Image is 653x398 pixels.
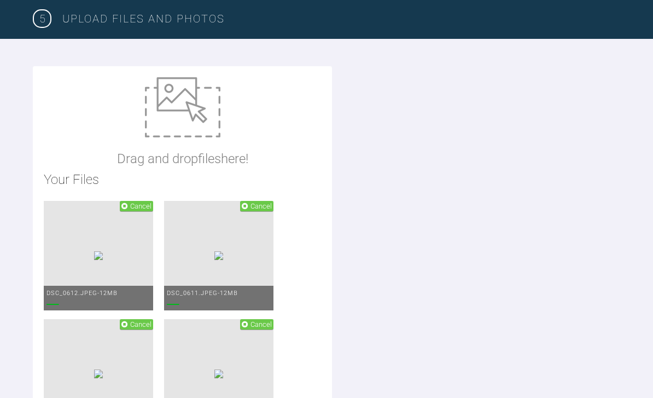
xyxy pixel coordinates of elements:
[44,169,321,190] h2: Your Files
[130,320,151,328] span: Cancel
[94,370,103,378] img: 5a789f6b-bf03-4e4d-af1d-428c6404e102
[250,320,272,328] span: Cancel
[94,251,103,260] img: b09dadcf-5ede-4ff1-b80d-cc7005ccbdd0
[33,9,51,28] span: 5
[46,290,118,297] span: DSC_0612.jpeg - 12MB
[130,202,151,210] span: Cancel
[167,290,238,297] span: DSC_0611.jpeg - 12MB
[250,202,272,210] span: Cancel
[214,251,223,260] img: 28d9eaab-cae4-47d1-bd82-d57b4709bc66
[214,370,223,378] img: 5a5c7d70-c01a-456b-b430-5e7728819beb
[62,10,620,27] h3: Upload Files and Photos
[117,148,248,169] p: Drag and drop files here!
